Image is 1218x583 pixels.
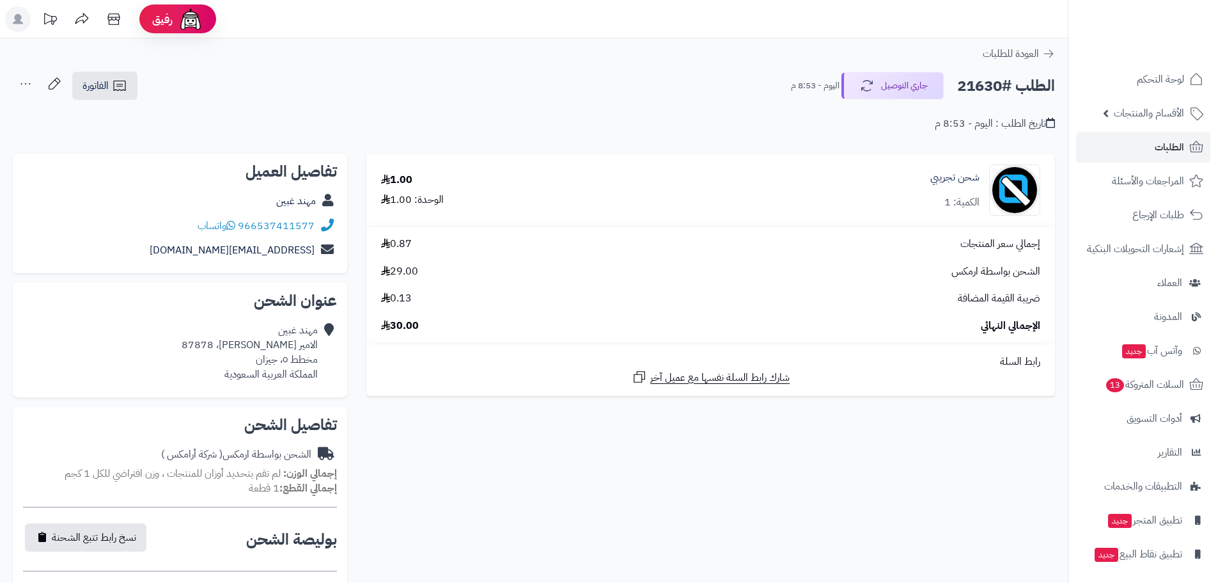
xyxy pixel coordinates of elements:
a: السلات المتروكة13 [1076,369,1210,400]
span: أدوات التسويق [1127,410,1182,427]
a: التقارير [1076,437,1210,468]
a: واتساب [198,218,235,234]
span: الأقسام والمنتجات [1114,104,1184,122]
a: العودة للطلبات [983,46,1055,61]
span: إجمالي سعر المنتجات [960,237,1040,252]
div: مهند غبين الامير [PERSON_NAME]، 87878 مخطط ٥، جيزان المملكة العربية السعودية [182,323,318,381]
button: نسخ رابط تتبع الشحنة [25,523,146,552]
a: التطبيقات والخدمات [1076,471,1210,502]
span: 13 [1106,378,1124,392]
a: الطلبات [1076,132,1210,163]
img: ai-face.png [178,6,203,32]
span: 0.87 [381,237,412,252]
h2: تفاصيل العميل [23,164,337,179]
span: ضريبة القيمة المضافة [958,291,1040,306]
a: المراجعات والأسئلة [1076,166,1210,196]
span: جديد [1095,548,1118,562]
a: مهند غبين [276,193,316,209]
button: جاري التوصيل [841,72,944,99]
h2: تفاصيل الشحن [23,417,337,433]
span: التقارير [1158,443,1182,461]
small: 1 قطعة [249,481,337,496]
span: جديد [1122,344,1146,358]
h2: الطلب #21630 [957,73,1055,99]
a: أدوات التسويق [1076,403,1210,434]
span: الطلبات [1155,138,1184,156]
span: إشعارات التحويلات البنكية [1087,240,1184,258]
a: المدونة [1076,301,1210,332]
a: الفاتورة [72,72,137,100]
span: الشحن بواسطة ارمكس [951,264,1040,279]
a: تطبيق المتجرجديد [1076,505,1210,536]
div: الشحن بواسطة ارمكس [161,447,311,462]
a: [EMAIL_ADDRESS][DOMAIN_NAME] [150,243,315,258]
img: no_image-90x90.png [990,164,1040,216]
div: تاريخ الطلب : اليوم - 8:53 م [935,116,1055,131]
span: جديد [1108,514,1132,528]
span: 0.13 [381,291,412,306]
span: وآتس آب [1121,342,1182,360]
div: الوحدة: 1.00 [381,193,444,207]
a: تطبيق نقاط البيعجديد [1076,539,1210,570]
a: طلبات الإرجاع [1076,200,1210,230]
strong: إجمالي الوزن: [283,466,337,481]
span: 29.00 [381,264,418,279]
span: العملاء [1157,274,1182,292]
div: 1.00 [381,173,412,188]
h2: بوليصة الشحن [246,532,337,547]
span: شارك رابط السلة نفسها مع عميل آخر [650,371,790,385]
a: شحن تجريبي [930,170,980,185]
a: شارك رابط السلة نفسها مع عميل آخر [632,369,790,385]
span: رفيق [152,12,173,27]
small: اليوم - 8:53 م [791,79,839,92]
span: 30.00 [381,319,419,333]
span: الفاتورة [82,78,109,93]
span: المدونة [1154,308,1182,326]
div: الكمية: 1 [944,195,980,210]
div: رابط السلة [371,355,1050,369]
a: 966537411577 [238,218,315,234]
span: العودة للطلبات [983,46,1039,61]
span: تطبيق نقاط البيع [1093,545,1182,563]
a: العملاء [1076,268,1210,298]
span: ( شركة أرامكس ) [161,447,223,462]
a: وآتس آبجديد [1076,335,1210,366]
span: نسخ رابط تتبع الشحنة [52,530,136,545]
span: السلات المتروكة [1105,376,1184,394]
strong: إجمالي القطع: [279,481,337,496]
a: إشعارات التحويلات البنكية [1076,234,1210,264]
span: المراجعات والأسئلة [1112,172,1184,190]
span: تطبيق المتجر [1107,511,1182,529]
img: logo-2.png [1131,34,1206,61]
h2: عنوان الشحن [23,293,337,308]
span: الإجمالي النهائي [981,319,1040,333]
a: تحديثات المنصة [34,6,66,35]
span: طلبات الإرجاع [1132,206,1184,224]
span: التطبيقات والخدمات [1104,477,1182,495]
span: لم تقم بتحديد أوزان للمنتجات ، وزن افتراضي للكل 1 كجم [65,466,281,481]
span: لوحة التحكم [1137,70,1184,88]
a: لوحة التحكم [1076,64,1210,95]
